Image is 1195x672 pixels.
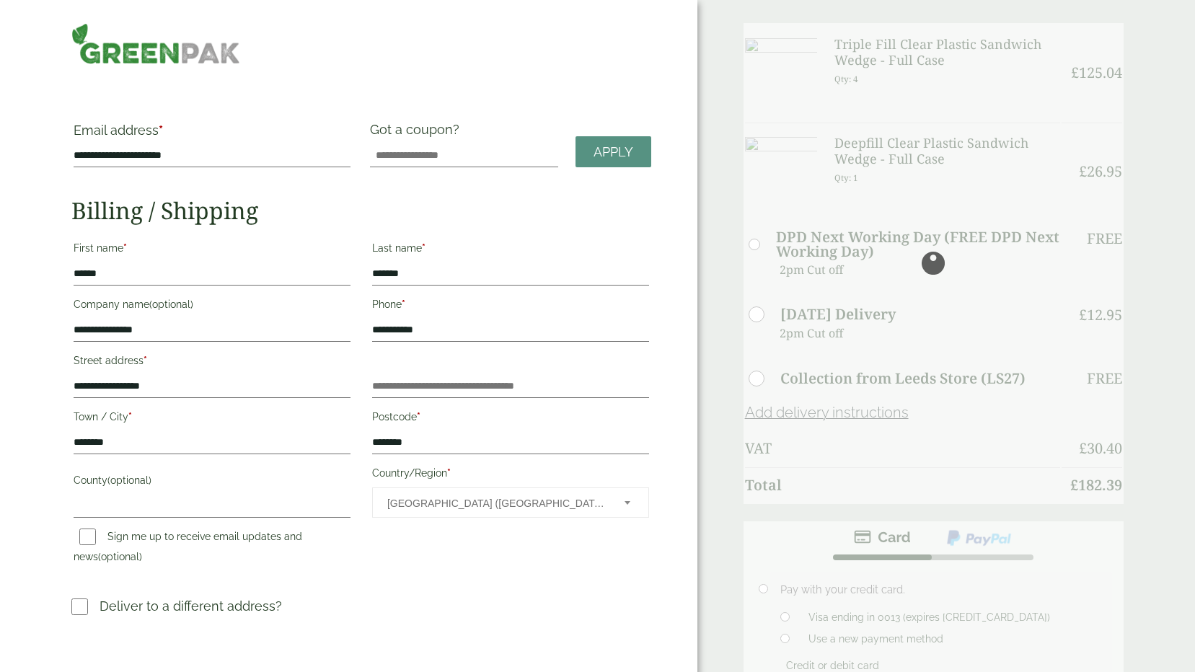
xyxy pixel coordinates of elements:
abbr: required [447,467,451,479]
span: Country/Region [372,487,649,518]
span: (optional) [107,474,151,486]
abbr: required [144,355,147,366]
span: (optional) [149,299,193,310]
span: (optional) [98,551,142,562]
abbr: required [159,123,163,138]
span: Apply [594,144,633,160]
label: County [74,470,350,495]
label: Postcode [372,407,649,431]
span: United Kingdom (UK) [387,488,605,518]
abbr: required [422,242,425,254]
h2: Billing / Shipping [71,197,651,224]
p: Deliver to a different address? [100,596,282,616]
label: Email address [74,124,350,144]
label: Street address [74,350,350,375]
label: Last name [372,238,649,262]
abbr: required [123,242,127,254]
img: GreenPak Supplies [71,23,240,64]
label: Sign me up to receive email updates and news [74,531,302,567]
label: Country/Region [372,463,649,487]
abbr: required [128,411,132,423]
label: Company name [74,294,350,319]
abbr: required [402,299,405,310]
label: Got a coupon? [370,122,465,144]
a: Apply [576,136,651,167]
label: Phone [372,294,649,319]
input: Sign me up to receive email updates and news(optional) [79,529,96,545]
label: First name [74,238,350,262]
label: Town / City [74,407,350,431]
abbr: required [417,411,420,423]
